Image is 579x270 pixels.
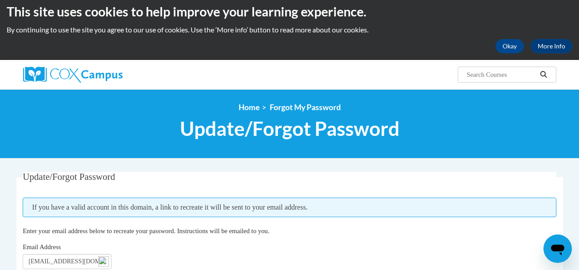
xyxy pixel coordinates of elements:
[180,117,399,140] span: Update/Forgot Password
[23,67,123,83] img: Cox Campus
[23,243,61,250] span: Email Address
[23,67,192,83] a: Cox Campus
[495,39,524,53] button: Okay
[23,198,556,217] span: If you have a valid account in this domain, a link to recreate it will be sent to your email addr...
[270,103,341,112] span: Forgot My Password
[7,25,572,35] p: By continuing to use the site you agree to our use of cookies. Use the ‘More info’ button to read...
[537,69,550,80] button: Search
[466,69,537,80] input: Search Courses
[7,3,572,20] h2: This site uses cookies to help improve your learning experience.
[23,227,269,234] span: Enter your email address below to recreate your password. Instructions will be emailed to you.
[23,171,115,182] span: Update/Forgot Password
[98,256,109,267] img: npw-badge-icon-locked.svg
[543,234,572,263] iframe: Button to launch messaging window
[239,103,260,112] a: Home
[531,39,572,53] a: More Info
[23,254,112,269] input: Email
